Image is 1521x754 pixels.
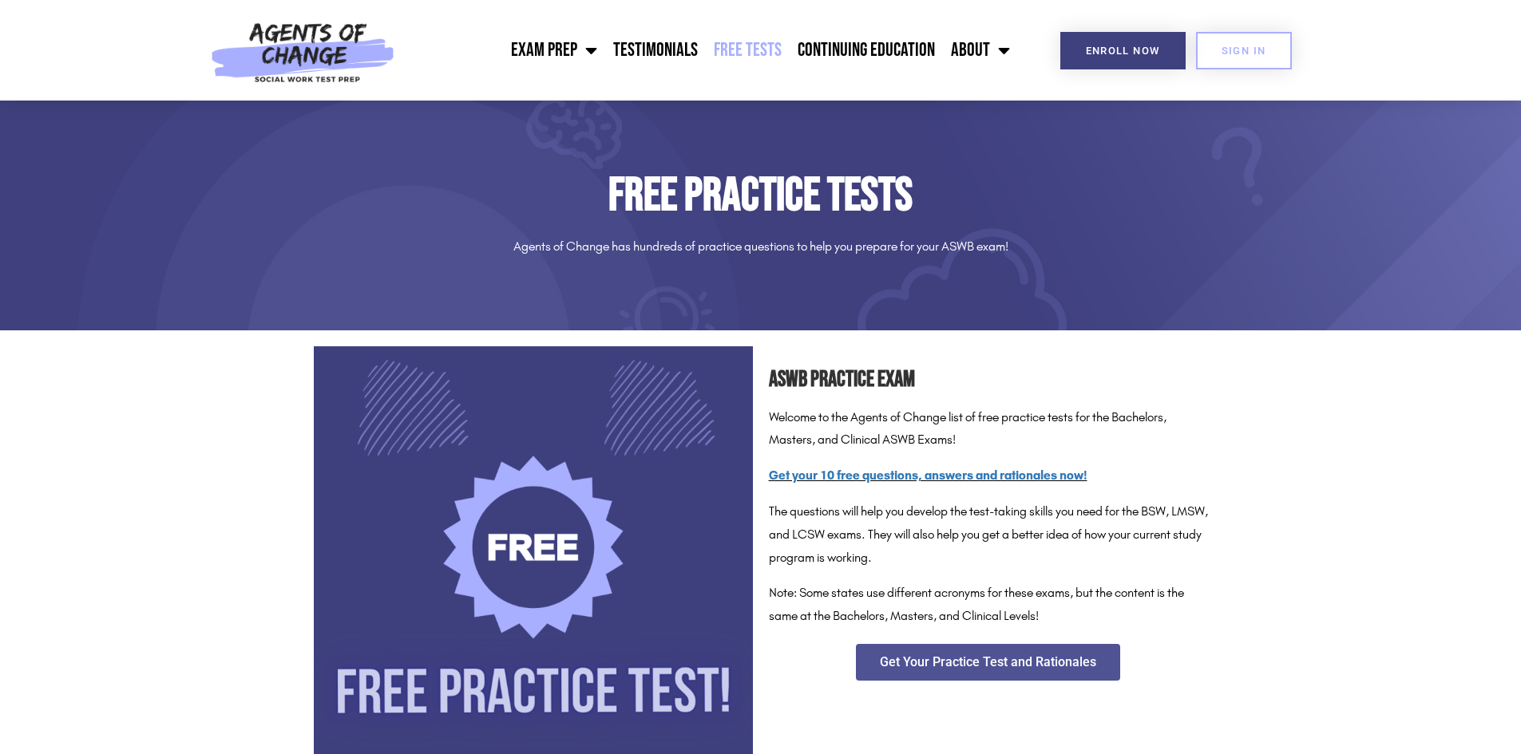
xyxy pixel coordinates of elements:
a: Testimonials [605,30,706,70]
a: About [943,30,1018,70]
a: Free Tests [706,30,790,70]
h2: ASWB Practice Exam [769,362,1208,398]
a: SIGN IN [1196,32,1292,69]
a: Get your 10 free questions, answers and rationales now! [769,468,1087,483]
a: Get Your Practice Test and Rationales [856,644,1120,681]
span: Get Your Practice Test and Rationales [880,656,1096,669]
p: Note: Some states use different acronyms for these exams, but the content is the same at the Bach... [769,582,1208,628]
a: Enroll Now [1060,32,1186,69]
nav: Menu [403,30,1018,70]
p: Welcome to the Agents of Change list of free practice tests for the Bachelors, Masters, and Clini... [769,406,1208,452]
span: SIGN IN [1222,45,1266,56]
span: Enroll Now [1086,45,1160,56]
a: Exam Prep [503,30,605,70]
p: Agents of Change has hundreds of practice questions to help you prepare for your ASWB exam! [314,235,1208,259]
p: The questions will help you develop the test-taking skills you need for the BSW, LMSW, and LCSW e... [769,500,1208,569]
a: Continuing Education [790,30,943,70]
h1: Free Practice Tests [314,172,1208,219]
